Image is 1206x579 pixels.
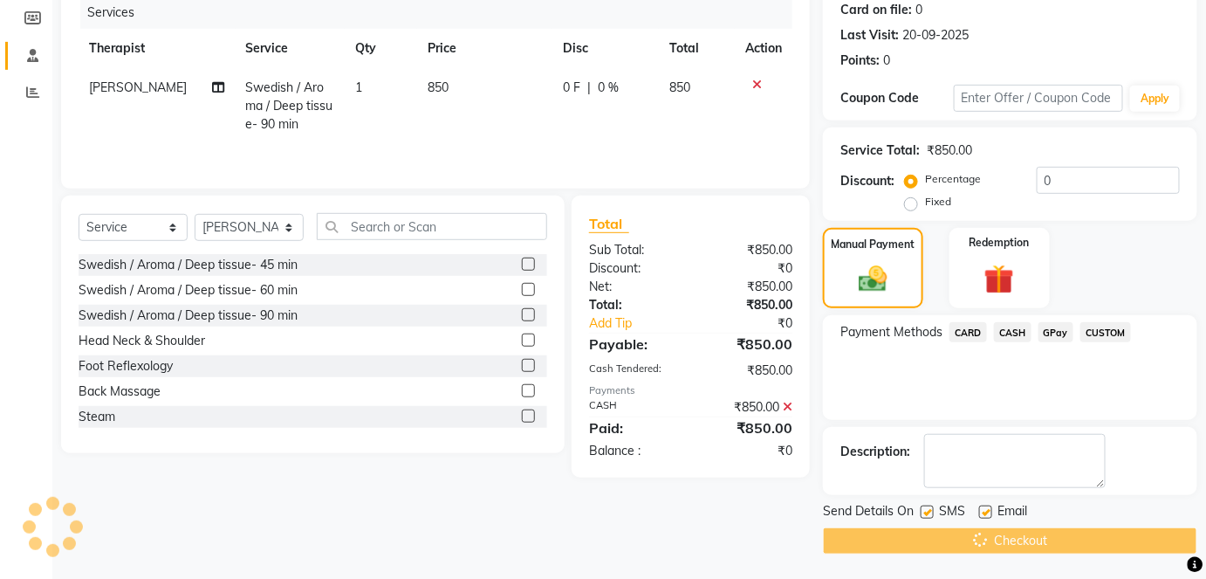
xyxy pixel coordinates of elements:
[79,408,115,426] div: Steam
[576,362,691,380] div: Cash Tendered:
[925,194,951,210] label: Fixed
[79,281,298,300] div: Swedish / Aroma / Deep tissue- 60 min
[690,296,805,314] div: ₹850.00
[417,29,552,68] th: Price
[587,79,591,97] span: |
[939,502,965,524] span: SMS
[883,52,890,70] div: 0
[840,172,894,190] div: Discount:
[840,1,912,19] div: Card on file:
[79,307,298,325] div: Swedish / Aroma / Deep tissue- 90 min
[576,278,691,296] div: Net:
[823,502,914,524] span: Send Details On
[994,322,1031,342] span: CASH
[840,89,954,107] div: Coupon Code
[690,259,805,278] div: ₹0
[902,26,969,45] div: 20-09-2025
[576,259,691,278] div: Discount:
[79,29,236,68] th: Therapist
[690,442,805,460] div: ₹0
[1130,86,1180,112] button: Apply
[236,29,345,68] th: Service
[79,383,161,401] div: Back Massage
[246,79,333,132] span: Swedish / Aroma / Deep tissue- 90 min
[927,141,972,160] div: ₹850.00
[576,241,691,259] div: Sub Total:
[79,256,298,274] div: Swedish / Aroma / Deep tissue- 45 min
[669,79,690,95] span: 850
[576,417,691,438] div: Paid:
[598,79,619,97] span: 0 %
[690,417,805,438] div: ₹850.00
[79,357,173,376] div: Foot Reflexology
[690,398,805,417] div: ₹850.00
[576,334,691,355] div: Payable:
[840,141,920,160] div: Service Total:
[997,502,1027,524] span: Email
[589,215,629,233] span: Total
[840,443,910,461] div: Description:
[576,314,709,333] a: Add Tip
[850,263,896,296] img: _cash.svg
[355,79,362,95] span: 1
[690,241,805,259] div: ₹850.00
[970,235,1030,251] label: Redemption
[840,26,899,45] div: Last Visit:
[576,398,691,417] div: CASH
[345,29,417,68] th: Qty
[840,52,880,70] div: Points:
[690,278,805,296] div: ₹850.00
[79,332,205,350] div: Head Neck & Shoulder
[1038,322,1074,342] span: GPay
[1080,322,1131,342] span: CUSTOM
[709,314,805,333] div: ₹0
[552,29,660,68] th: Disc
[925,171,981,187] label: Percentage
[589,383,792,398] div: Payments
[89,79,187,95] span: [PERSON_NAME]
[735,29,792,68] th: Action
[840,323,942,341] span: Payment Methods
[915,1,922,19] div: 0
[949,322,987,342] span: CARD
[428,79,449,95] span: 850
[975,261,1024,299] img: _gift.svg
[690,334,805,355] div: ₹850.00
[954,85,1124,112] input: Enter Offer / Coupon Code
[576,296,691,314] div: Total:
[831,237,915,252] label: Manual Payment
[659,29,735,68] th: Total
[576,442,691,460] div: Balance :
[690,362,805,380] div: ₹850.00
[317,213,547,240] input: Search or Scan
[563,79,580,97] span: 0 F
